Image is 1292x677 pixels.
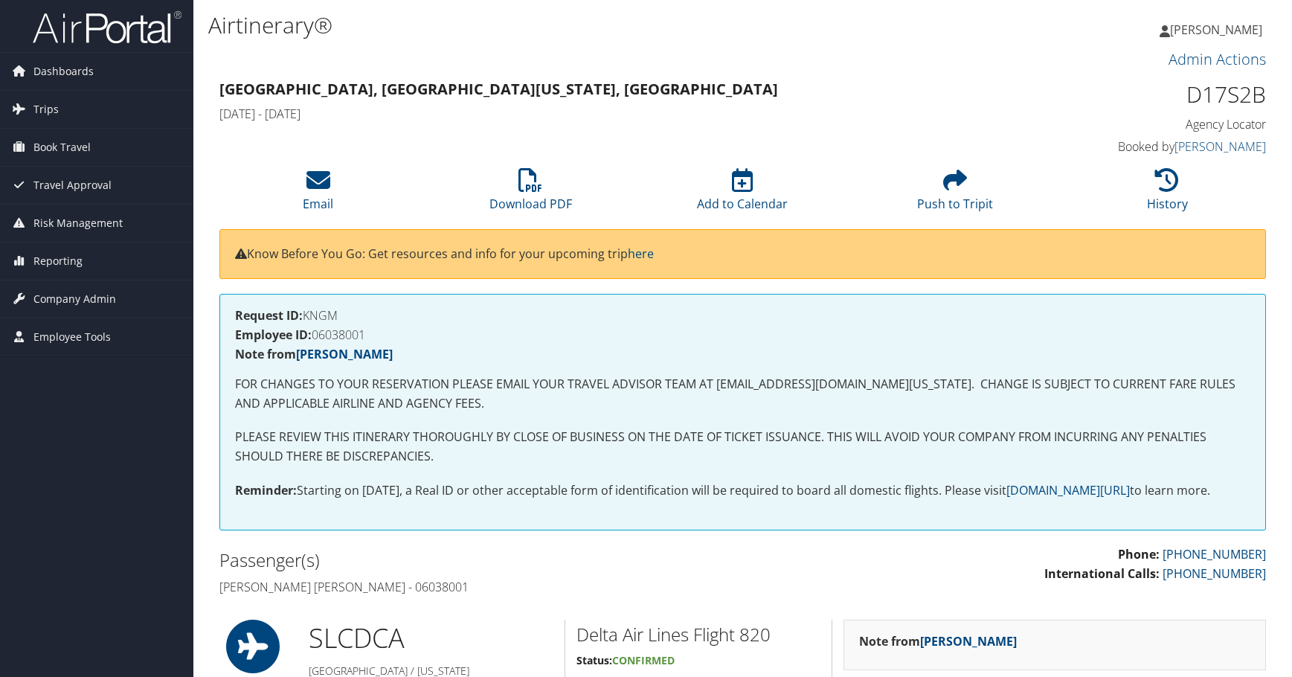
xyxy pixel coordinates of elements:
a: [DOMAIN_NAME][URL] [1006,482,1130,498]
h4: 06038001 [235,329,1250,341]
a: Download PDF [489,176,572,212]
span: Book Travel [33,129,91,166]
h1: SLC DCA [309,620,553,657]
h1: Airtinerary® [208,10,921,41]
a: [PHONE_NUMBER] [1163,565,1266,582]
a: History [1147,176,1188,212]
span: Risk Management [33,205,123,242]
strong: Request ID: [235,307,303,324]
p: PLEASE REVIEW THIS ITINERARY THOROUGHLY BY CLOSE OF BUSINESS ON THE DATE OF TICKET ISSUANCE. THIS... [235,428,1250,466]
p: Starting on [DATE], a Real ID or other acceptable form of identification will be required to boar... [235,481,1250,501]
span: Employee Tools [33,318,111,356]
a: [PHONE_NUMBER] [1163,546,1266,562]
h4: Booked by [1021,138,1266,155]
span: Travel Approval [33,167,112,204]
strong: [GEOGRAPHIC_DATA], [GEOGRAPHIC_DATA] [US_STATE], [GEOGRAPHIC_DATA] [219,79,778,99]
a: Push to Tripit [917,176,993,212]
a: [PERSON_NAME] [1174,138,1266,155]
strong: Reminder: [235,482,297,498]
strong: Phone: [1118,546,1160,562]
strong: International Calls: [1044,565,1160,582]
span: Dashboards [33,53,94,90]
a: [PERSON_NAME] [1160,7,1277,52]
h2: Delta Air Lines Flight 820 [576,622,820,647]
h4: KNGM [235,309,1250,321]
img: airportal-logo.png [33,10,181,45]
h1: D17S2B [1021,79,1266,110]
h4: Agency Locator [1021,116,1266,132]
strong: Note from [859,633,1017,649]
h4: [PERSON_NAME] [PERSON_NAME] - 06038001 [219,579,732,595]
h2: Passenger(s) [219,548,732,573]
strong: Note from [235,346,393,362]
a: Add to Calendar [697,176,788,212]
span: Confirmed [612,653,675,667]
a: [PERSON_NAME] [920,633,1017,649]
span: [PERSON_NAME] [1170,22,1262,38]
p: FOR CHANGES TO YOUR RESERVATION PLEASE EMAIL YOUR TRAVEL ADVISOR TEAM AT [EMAIL_ADDRESS][DOMAIN_N... [235,375,1250,413]
p: Know Before You Go: Get resources and info for your upcoming trip [235,245,1250,264]
strong: Status: [576,653,612,667]
strong: Employee ID: [235,327,312,343]
span: Company Admin [33,280,116,318]
span: Trips [33,91,59,128]
a: Email [303,176,333,212]
h4: [DATE] - [DATE] [219,106,999,122]
a: here [628,246,654,262]
a: Admin Actions [1169,49,1266,69]
span: Reporting [33,243,83,280]
a: [PERSON_NAME] [296,346,393,362]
